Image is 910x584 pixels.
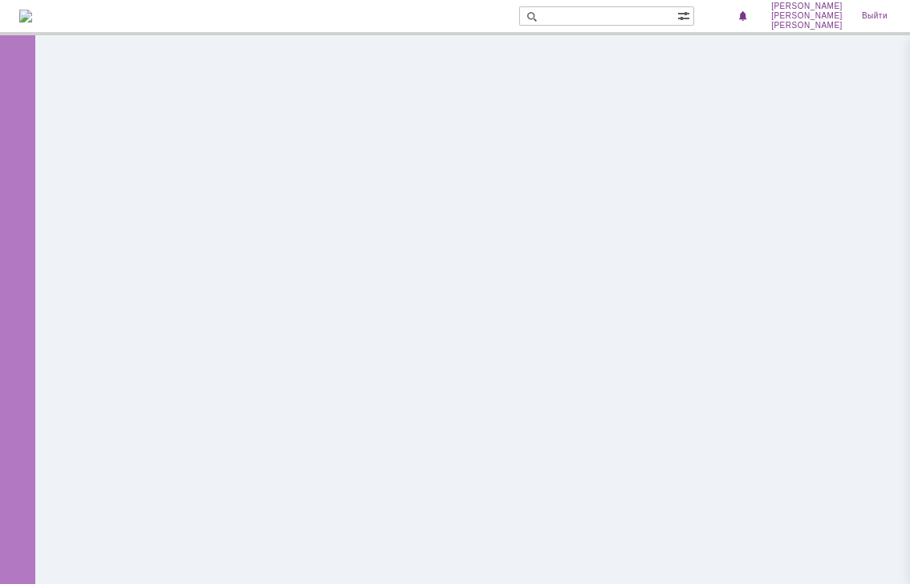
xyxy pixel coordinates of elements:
[19,10,32,22] img: logo
[771,2,843,11] span: [PERSON_NAME]
[19,10,32,22] a: Перейти на домашнюю страницу
[771,11,843,21] span: [PERSON_NAME]
[677,7,693,22] span: Расширенный поиск
[771,21,843,30] span: [PERSON_NAME]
